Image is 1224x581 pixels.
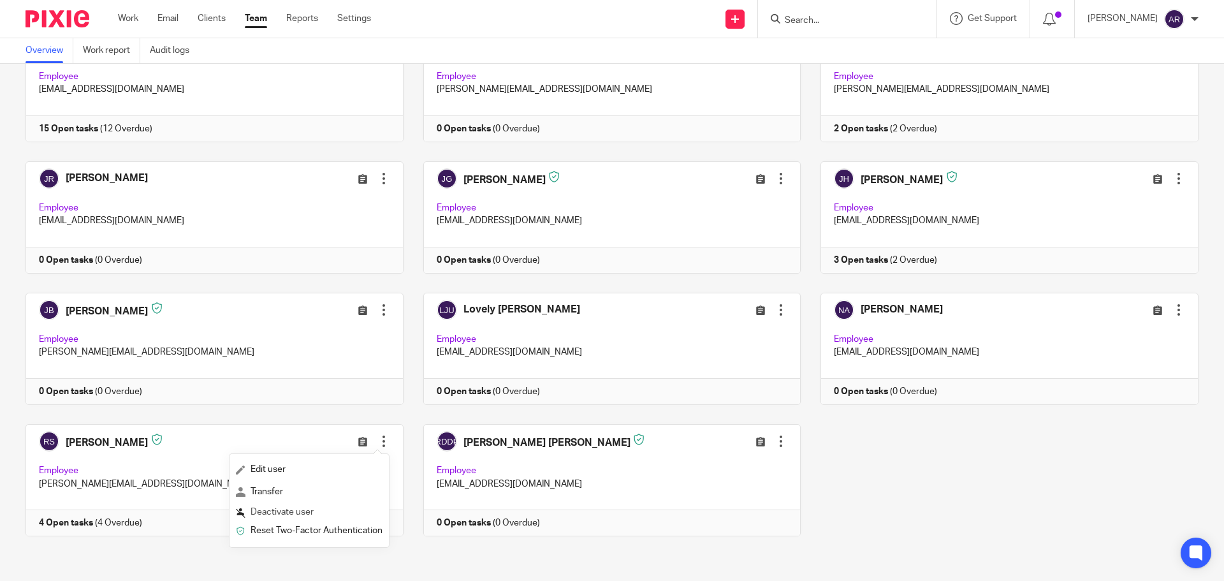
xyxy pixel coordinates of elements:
a: Email [157,12,178,25]
img: Pixie [25,10,89,27]
span: Edit user [251,465,286,474]
a: Work report [83,38,140,63]
a: Audit logs [150,38,199,63]
a: Team [245,12,267,25]
a: Work [118,12,138,25]
a: Clients [198,12,226,25]
span: Reset Two-Factor Authentication [251,526,382,535]
button: Deactivate user [236,504,382,521]
a: Edit user [236,460,382,480]
p: [PERSON_NAME] [1088,12,1158,25]
a: Transfer [236,483,382,502]
input: Search [783,15,898,27]
span: Transfer [251,487,283,496]
a: Reports [286,12,318,25]
a: Settings [337,12,371,25]
a: Overview [25,38,73,63]
span: Get Support [968,14,1017,23]
img: svg%3E [1164,9,1184,29]
span: Deactivate user [251,508,314,517]
a: Reset Two-Factor Authentication [236,522,382,541]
